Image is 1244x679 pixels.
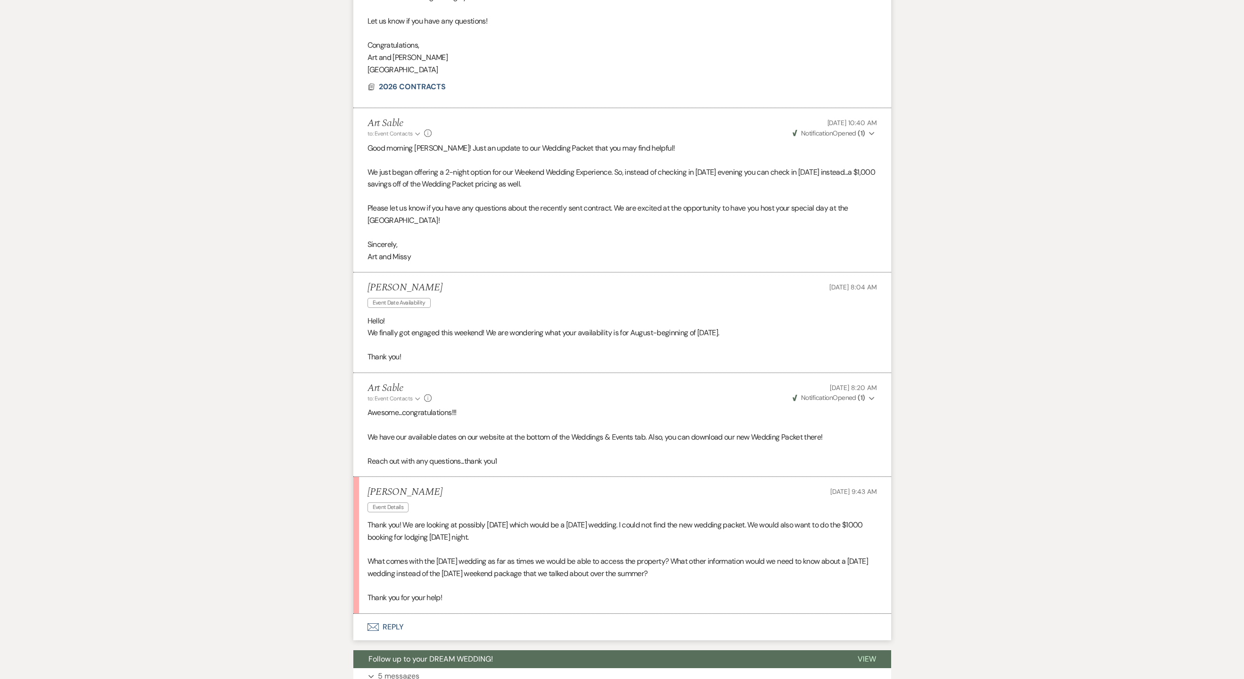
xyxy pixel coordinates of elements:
p: Awesome...congratulations!!! [367,407,877,419]
button: 2026 CONTRACTS [379,81,448,93]
strong: ( 1 ) [858,393,865,402]
p: Reach out with any questions...thank you1 [367,455,877,467]
p: Please let us know if you have any questions about the recently sent contract. We are excited at ... [367,202,877,226]
span: Opened [793,393,865,402]
span: to: Event Contacts [367,130,413,137]
button: View [843,650,891,668]
p: Thank you for your help! [367,592,877,604]
p: We finally got engaged this weekend! We are wondering what your availability is for August-beginn... [367,327,877,339]
span: Notification [801,393,833,402]
span: 2026 CONTRACTS [379,82,446,92]
p: What comes with the [DATE] wedding as far as times we would be able to access the property? What ... [367,555,877,579]
strong: ( 1 ) [858,129,865,137]
p: Hello! [367,315,877,327]
button: NotificationOpened (1) [791,128,877,138]
h5: [PERSON_NAME] [367,282,442,294]
button: Reply [353,614,891,640]
span: Event Details [367,502,409,512]
span: Follow up to your DREAM WEDDING! [368,654,493,664]
p: Sincerely, [367,238,877,251]
p: We have our available dates on our website at the bottom of the Weddings & Events tab. Also, you ... [367,431,877,443]
span: Let us know if you have any questions! [367,16,488,26]
p: Art and [PERSON_NAME] [367,51,877,64]
span: Notification [801,129,833,137]
h5: [PERSON_NAME] [367,486,442,498]
span: to: Event Contacts [367,395,413,402]
span: [DATE] 10:40 AM [827,119,877,127]
p: We just began offering a 2-night option for our Weekend Wedding Experience. So, instead of checki... [367,166,877,190]
p: [GEOGRAPHIC_DATA] [367,64,877,76]
h5: Art Sable [367,118,432,129]
p: Art and Missy [367,251,877,263]
button: to: Event Contacts [367,129,422,138]
button: to: Event Contacts [367,394,422,403]
h5: Art Sable [367,382,432,394]
span: Opened [793,129,865,137]
span: Event Date Availability [367,298,431,308]
button: NotificationOpened (1) [791,393,877,403]
span: [DATE] 9:43 AM [830,487,877,496]
p: Thank you! [367,351,877,363]
span: [DATE] 8:04 AM [829,283,877,291]
span: View [858,654,876,664]
p: Thank you! We are looking at possibly [DATE] which would be a [DATE] wedding. I could not find th... [367,519,877,543]
span: Congratulations, [367,40,419,50]
span: [DATE] 8:20 AM [830,383,877,392]
button: Follow up to your DREAM WEDDING! [353,650,843,668]
p: Good morning [PERSON_NAME]! Just an update to our Wedding Packet that you may find helpful! [367,142,877,154]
